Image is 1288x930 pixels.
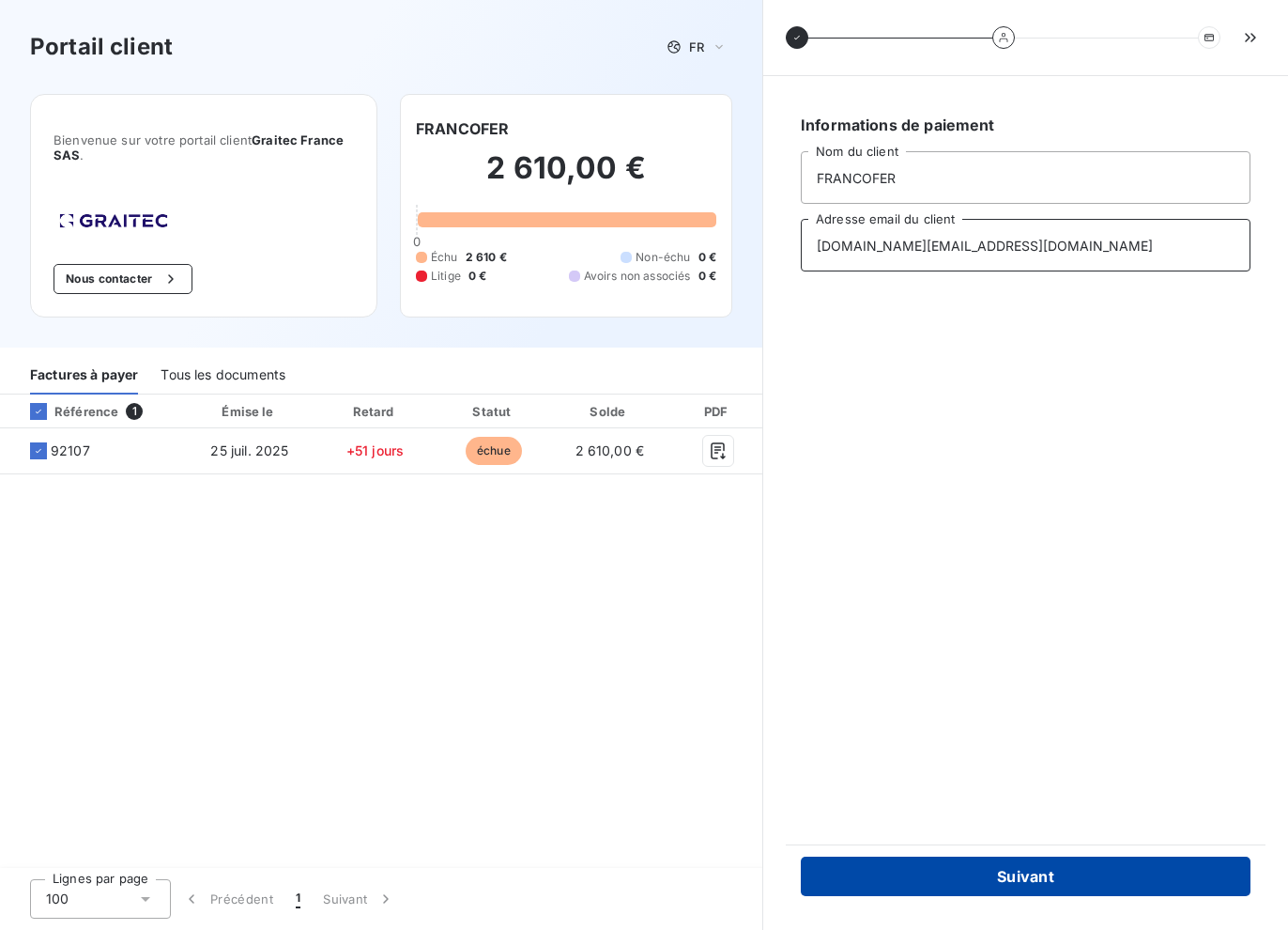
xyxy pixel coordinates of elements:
button: 1 [284,879,312,919]
span: Bienvenue sur votre portail client . [54,132,354,163]
span: Graitec France SAS [54,132,344,163]
span: 2 610 € [466,249,507,266]
h2: 2 610,00 € [416,149,716,206]
span: échue [466,437,522,465]
span: 25 juil. 2025 [210,442,288,458]
h3: Portail client [30,30,173,64]
span: 2 610,00 € [575,442,645,458]
span: 0 € [698,268,716,285]
span: 0 € [468,268,486,285]
div: Retard [319,402,432,421]
span: 92107 [51,442,90,460]
div: Tous les documents [161,355,285,395]
span: 1 [296,890,300,908]
button: Suivant [312,879,406,919]
span: Échu [431,249,458,266]
div: Référence [15,403,118,420]
span: 0 [413,234,421,249]
div: Factures à payer [30,355,138,395]
button: Suivant [801,857,1250,896]
span: Avoirs non associés [584,268,691,285]
div: PDF [670,402,765,421]
span: 1 [126,403,143,420]
div: Solde [556,402,663,421]
span: FR [689,39,704,54]
input: placeholder [801,219,1250,271]
span: +51 jours [346,442,404,458]
span: 100 [46,890,69,908]
img: Company logo [54,208,174,234]
button: Nous contacter [54,264,192,294]
input: placeholder [801,151,1250,204]
span: Litige [431,268,461,285]
h6: Informations de paiement [801,114,1250,136]
div: Statut [438,402,548,421]
h6: FRANCOFER [416,117,509,140]
div: Émise le [188,402,311,421]
span: 0 € [698,249,716,266]
button: Précédent [171,879,284,919]
span: Non-échu [636,249,690,266]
